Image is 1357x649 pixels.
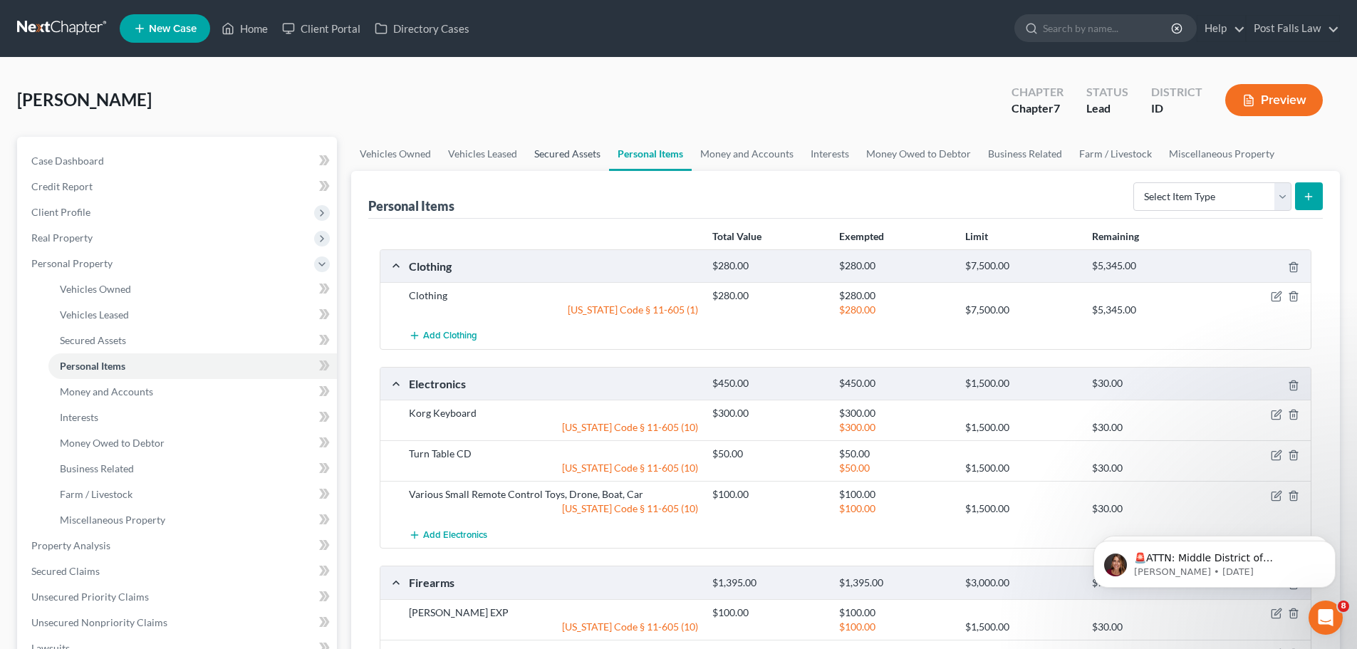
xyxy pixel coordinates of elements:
a: Farm / Livestock [1071,137,1160,171]
span: Personal Property [31,257,113,269]
a: Credit Report [20,174,337,199]
div: $1,500.00 [958,502,1084,516]
button: Preview [1225,84,1323,116]
div: [US_STATE] Code § 11-605 (10) [402,420,705,435]
div: $1,395.00 [832,576,958,590]
div: $1,500.00 [958,420,1084,435]
button: Add Clothing [409,323,477,349]
span: Business Related [60,462,134,474]
a: Personal Items [609,137,692,171]
div: Electronics [402,376,705,391]
div: $50.00 [832,461,958,475]
div: $280.00 [832,303,958,317]
div: $300.00 [832,406,958,420]
div: ID [1151,100,1202,117]
div: $280.00 [832,259,958,273]
div: Korg Keyboard [402,406,705,420]
strong: Remaining [1092,230,1139,242]
span: Money Owed to Debtor [60,437,165,449]
span: Add Clothing [423,331,477,342]
a: Case Dashboard [20,148,337,174]
div: Turn Table CD [402,447,705,461]
div: Clothing [402,259,705,274]
span: Real Property [31,232,93,244]
a: Personal Items [48,353,337,379]
a: Vehicles Owned [351,137,440,171]
strong: Limit [965,230,988,242]
a: Vehicles Owned [48,276,337,302]
div: Chapter [1012,100,1064,117]
div: [PERSON_NAME] EXP [402,606,705,620]
div: $30.00 [1085,420,1211,435]
span: Case Dashboard [31,155,104,167]
span: Add Electronics [423,529,487,541]
span: Money and Accounts [60,385,153,398]
div: $100.00 [832,502,958,516]
div: [US_STATE] Code § 11-605 (10) [402,461,705,475]
input: Search by name... [1043,15,1173,41]
a: Secured Assets [48,328,337,353]
a: Unsecured Priority Claims [20,584,337,610]
span: Miscellaneous Property [60,514,165,526]
div: $3,000.00 [958,576,1084,590]
a: Help [1197,16,1245,41]
span: Client Profile [31,206,90,218]
div: $300.00 [832,420,958,435]
div: $7,500.00 [958,259,1084,273]
div: Clothing [402,289,705,303]
a: Money and Accounts [48,379,337,405]
div: $50.00 [832,447,958,461]
a: Farm / Livestock [48,482,337,507]
div: $1,500.00 [958,377,1084,390]
span: 🚨ATTN: Middle District of [US_STATE] The court has added a new Credit Counseling Field that we ne... [62,41,241,166]
a: Money and Accounts [692,137,802,171]
a: Business Related [48,456,337,482]
a: Post Falls Law [1247,16,1339,41]
a: Secured Claims [20,559,337,584]
button: Add Electronics [409,521,487,548]
iframe: Intercom notifications message [1072,511,1357,611]
div: $50.00 [705,447,831,461]
span: Secured Claims [31,565,100,577]
div: Various Small Remote Control Toys, Drone, Boat, Car [402,487,705,502]
iframe: Intercom live chat [1309,601,1343,635]
a: Miscellaneous Property [48,507,337,533]
div: $30.00 [1085,461,1211,475]
span: Vehicles Owned [60,283,131,295]
a: Money Owed to Debtor [858,137,979,171]
span: Unsecured Priority Claims [31,591,149,603]
div: $450.00 [832,377,958,390]
a: Miscellaneous Property [1160,137,1283,171]
div: $100.00 [705,606,831,620]
span: 7 [1054,101,1060,115]
span: Interests [60,411,98,423]
span: Credit Report [31,180,93,192]
a: Business Related [979,137,1071,171]
div: Personal Items [368,197,454,214]
a: Vehicles Leased [48,302,337,328]
div: $1,500.00 [958,620,1084,634]
div: $100.00 [832,606,958,620]
div: $300.00 [705,406,831,420]
span: Farm / Livestock [60,488,132,500]
div: $1,395.00 [705,576,831,590]
div: $30.00 [1085,502,1211,516]
div: $100.00 [832,487,958,502]
span: 8 [1338,601,1349,612]
p: Message from Katie, sent 4w ago [62,55,246,68]
div: $280.00 [705,289,831,303]
div: $1,500.00 [958,461,1084,475]
div: District [1151,84,1202,100]
span: Property Analysis [31,539,110,551]
div: $100.00 [705,487,831,502]
div: [US_STATE] Code § 11-605 (10) [402,620,705,634]
div: $30.00 [1085,620,1211,634]
a: Interests [802,137,858,171]
span: Secured Assets [60,334,126,346]
div: Status [1086,84,1128,100]
div: [US_STATE] Code § 11-605 (1) [402,303,705,317]
a: Directory Cases [368,16,477,41]
a: Property Analysis [20,533,337,559]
